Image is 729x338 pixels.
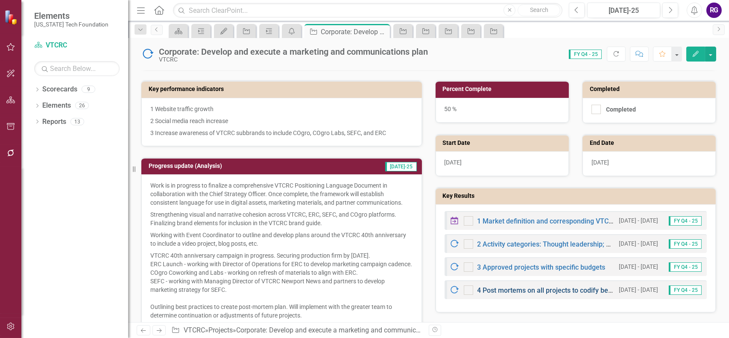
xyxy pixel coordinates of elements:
span: FY Q4 - 25 [669,239,702,249]
p: 2 Social media reach increase [150,115,413,127]
h3: End Date [590,140,711,146]
small: [DATE] - [DATE] [619,240,658,248]
p: 3 Increase awareness of VTCRC subbrands to include COgro, COgro Labs, SEFC, and ERC [150,127,413,137]
div: 26 [75,102,89,109]
img: In Progress [141,47,155,61]
h3: Key Results [443,193,712,199]
div: Corporate: Develop and execute a marketing and communications plan [321,26,388,37]
span: [DATE] [445,159,462,166]
img: In Progress [449,262,460,272]
a: Reports [42,117,66,127]
span: FY Q4 - 25 [669,262,702,272]
div: VTCRC [159,56,428,63]
div: 9 [82,86,95,93]
img: In Progress [449,285,460,295]
span: Search [530,6,548,13]
a: Projects [208,326,233,334]
small: [DATE] - [DATE] [619,217,658,225]
div: Corporate: Develop and execute a marketing and communications plan [159,47,428,56]
span: FY Q4 - 25 [669,216,702,226]
a: Elements [42,101,71,111]
div: [DATE]-25 [590,6,657,16]
div: Corporate: Develop and execute a marketing and communications plan [236,326,450,334]
a: Scorecards [42,85,77,94]
a: VTCRC [34,41,120,50]
h3: Key performance indicators [149,86,418,92]
span: [DATE] [591,159,609,166]
p: 1 Website traffic growth [150,105,413,115]
small: [DATE] - [DATE] [619,286,658,294]
span: FY Q4 - 25 [669,285,702,295]
p: Strengthening visual and narrative cohesion across VTCRC, ERC, SEFC, and COgro platforms. Finaliz... [150,209,413,229]
p: Work is in progress to finalize a comprehensive VTCRC Positioning Language Document in collaborat... [150,181,413,209]
button: [DATE]-25 [587,3,660,18]
img: In Progress [449,239,460,249]
h3: Start Date [443,140,565,146]
img: Upcoming [449,216,460,226]
div: 50 % [436,98,569,123]
small: [DATE] - [DATE] [619,263,658,271]
span: Elements [34,11,108,21]
button: RG [706,3,722,18]
p: Working with Event Coordinator to outline and develop plans around the VTCRC 40th anniversary to ... [150,229,413,250]
h3: Completed [590,86,711,92]
a: 1 Market definition and corresponding VTCRC positioning [477,217,653,225]
span: FY Q4 - 25 [569,50,602,59]
div: » » [171,326,422,335]
div: 13 [70,118,84,125]
input: Search Below... [34,61,120,76]
button: Search [518,4,560,16]
h3: Percent Complete [443,86,565,92]
span: [DATE]-25 [385,162,417,171]
a: VTCRC [184,326,205,334]
img: ClearPoint Strategy [4,10,19,25]
small: [US_STATE] Tech Foundation [34,21,108,28]
h3: Progress update (Analysis) [149,163,335,169]
p: VTCRC 40th anniversary campaign in progress. Securing production firm by [DATE]. ERC Launch - wor... [150,250,413,320]
input: Search ClearPoint... [173,3,562,18]
a: 3 Approved projects with specific budgets [477,263,606,271]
